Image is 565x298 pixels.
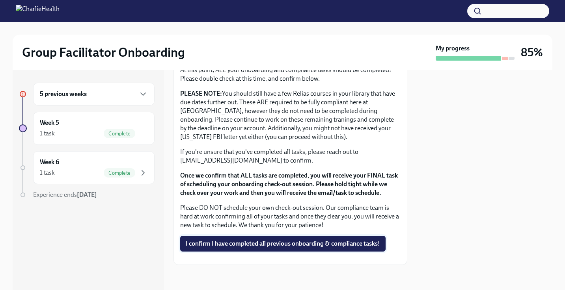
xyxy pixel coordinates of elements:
[104,170,135,176] span: Complete
[16,5,60,17] img: CharlieHealth
[33,191,97,198] span: Experience ends
[180,66,401,83] p: At this point, ALL your onboarding and compliance tasks should be completed! Please double check ...
[40,129,55,138] div: 1 task
[180,89,401,141] p: You should still have a few Relias courses in your library that have due dates further out. These...
[40,118,59,127] h6: Week 5
[180,90,222,97] strong: PLEASE NOTE:
[19,112,155,145] a: Week 51 taskComplete
[436,44,470,53] strong: My progress
[40,90,87,98] h6: 5 previous weeks
[186,240,380,248] span: I confirm I have completed all previous onboarding & compliance tasks!
[180,148,401,165] p: If you're unsure that you've completed all tasks, please reach out to [EMAIL_ADDRESS][DOMAIN_NAME...
[40,158,59,167] h6: Week 6
[19,151,155,184] a: Week 61 taskComplete
[104,131,135,137] span: Complete
[77,191,97,198] strong: [DATE]
[22,44,185,60] h2: Group Facilitator Onboarding
[180,236,386,252] button: I confirm I have completed all previous onboarding & compliance tasks!
[180,204,401,230] p: Please DO NOT schedule your own check-out session. Our compliance team is hard at work confirming...
[180,172,398,196] strong: Once we confirm that ALL tasks are completed, you will receive your FINAL task of scheduling your...
[40,168,55,177] div: 1 task
[33,83,155,106] div: 5 previous weeks
[521,45,543,59] h3: 85%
